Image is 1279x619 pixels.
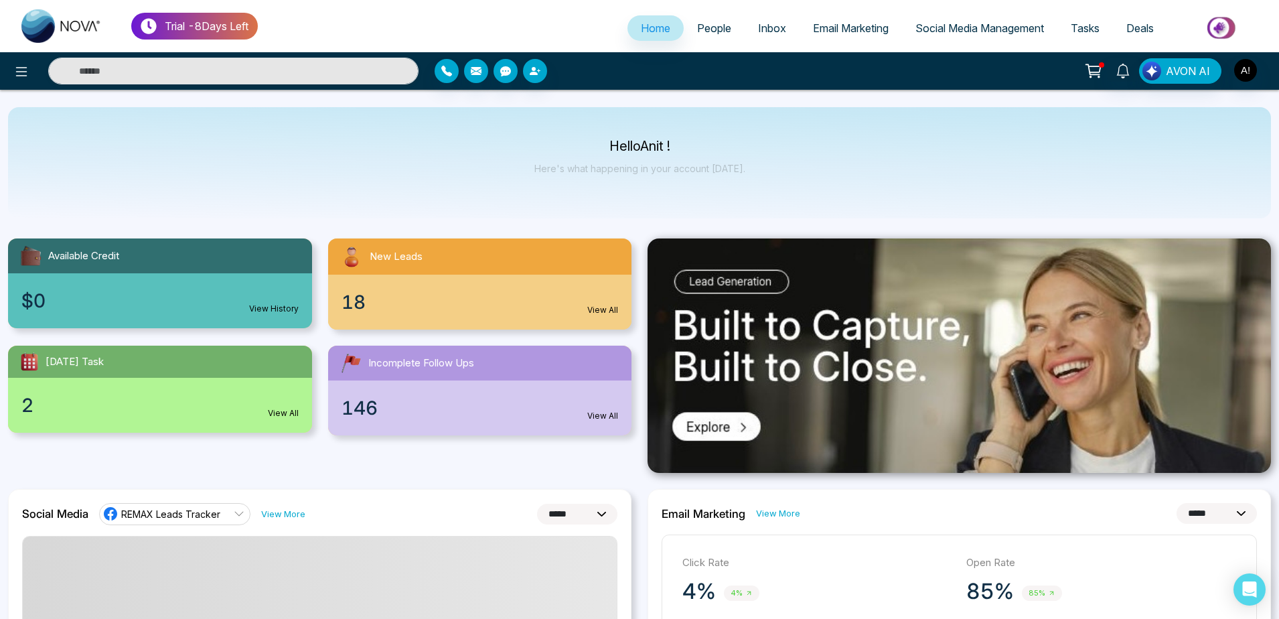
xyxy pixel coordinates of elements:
[339,244,364,269] img: newLeads.svg
[370,249,423,265] span: New Leads
[261,508,305,521] a: View More
[684,15,745,41] a: People
[587,304,618,316] a: View All
[1022,586,1062,601] span: 85%
[662,507,745,521] h2: Email Marketing
[21,287,46,315] span: $0
[641,21,670,35] span: Home
[966,578,1014,605] p: 85%
[915,21,1044,35] span: Social Media Management
[19,351,40,372] img: todayTask.svg
[813,21,889,35] span: Email Marketing
[724,586,759,601] span: 4%
[800,15,902,41] a: Email Marketing
[249,303,299,315] a: View History
[320,238,640,330] a: New Leads18View All
[1166,63,1210,79] span: AVON AI
[534,141,745,152] p: Hello Anit !
[682,578,716,605] p: 4%
[342,394,378,422] span: 146
[745,15,800,41] a: Inbox
[1234,59,1257,82] img: User Avatar
[1139,58,1221,84] button: AVON AI
[587,410,618,422] a: View All
[165,18,248,34] p: Trial - 8 Days Left
[320,346,640,435] a: Incomplete Follow Ups146View All
[627,15,684,41] a: Home
[22,507,88,521] h2: Social Media
[648,238,1271,473] img: .
[697,21,731,35] span: People
[758,21,786,35] span: Inbox
[756,507,800,520] a: View More
[1071,21,1100,35] span: Tasks
[966,555,1237,571] p: Open Rate
[21,9,102,43] img: Nova CRM Logo
[902,15,1057,41] a: Social Media Management
[339,351,363,375] img: followUps.svg
[19,244,43,268] img: availableCredit.svg
[46,354,104,370] span: [DATE] Task
[1113,15,1167,41] a: Deals
[268,407,299,419] a: View All
[121,508,220,521] span: REMAX Leads Tracker
[1174,13,1271,43] img: Market-place.gif
[1142,62,1161,80] img: Lead Flow
[342,288,366,316] span: 18
[21,391,33,419] span: 2
[368,356,474,371] span: Incomplete Follow Ups
[534,163,745,174] p: Here's what happening in your account [DATE].
[1057,15,1113,41] a: Tasks
[682,555,953,571] p: Click Rate
[48,249,119,264] span: Available Credit
[1233,573,1266,606] div: Open Intercom Messenger
[1126,21,1154,35] span: Deals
